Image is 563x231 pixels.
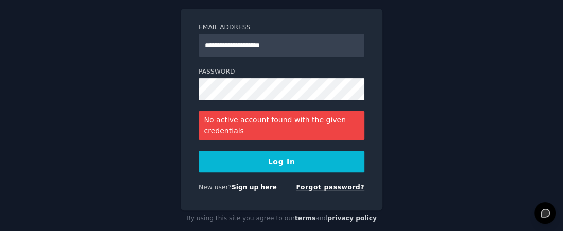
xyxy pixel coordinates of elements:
[199,23,364,32] label: Email Address
[181,210,382,227] div: By using this site you agree to our and
[327,215,377,222] a: privacy policy
[199,67,364,77] label: Password
[199,111,364,140] div: No active account found with the given credentials
[199,184,232,191] span: New user?
[199,151,364,172] button: Log In
[295,215,315,222] a: terms
[232,184,277,191] a: Sign up here
[296,184,364,191] a: Forgot password?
